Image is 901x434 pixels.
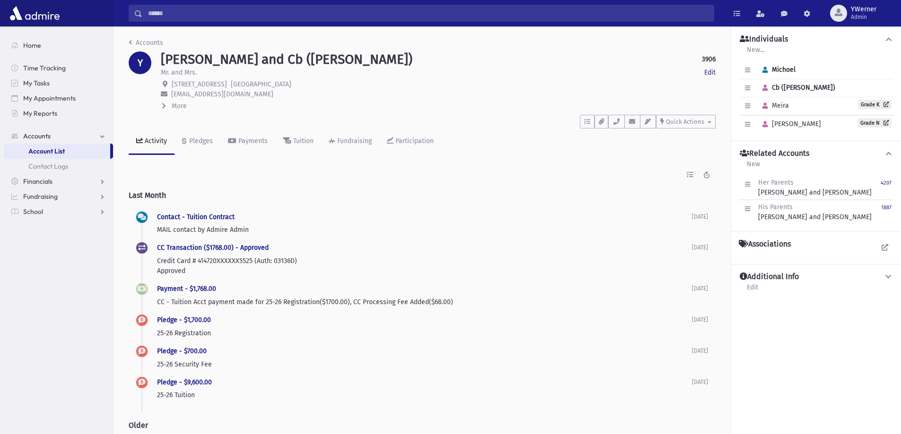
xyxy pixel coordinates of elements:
[157,328,692,338] p: 25-26 Registration
[28,162,68,170] span: Contact Logs
[4,91,113,106] a: My Appointments
[220,128,275,155] a: Payments
[23,79,50,87] span: My Tasks
[157,244,269,252] a: CC Transaction ($1768.00) - Approved
[4,106,113,121] a: My Reports
[4,38,113,53] a: Home
[881,202,892,222] a: 1887
[335,137,372,145] div: Fundraising
[157,285,216,293] a: Payment - $1,768.00
[758,203,793,211] span: His Parents
[4,204,113,219] a: School
[291,137,314,145] div: Tuition
[129,51,151,74] div: Y
[702,54,716,64] strong: 3906
[157,390,692,400] p: 25-26 Tuition
[692,316,708,323] span: [DATE]
[129,38,163,51] nav: breadcrumb
[28,147,65,155] span: Account List
[157,297,692,307] p: CC - Tuition Acct payment made for 25-26 Registration($1700.00), CC Processing Fee Added($68.00)
[692,244,708,251] span: [DATE]
[740,149,809,159] h4: Related Accounts
[692,285,708,292] span: [DATE]
[394,137,434,145] div: Participation
[23,177,52,186] span: Financials
[692,379,708,385] span: [DATE]
[157,347,207,355] a: Pledge - $700.00
[758,179,794,187] span: Her Parents
[739,272,893,282] button: Additional Info
[851,13,876,21] span: Admin
[692,213,708,220] span: [DATE]
[758,178,872,197] div: [PERSON_NAME] and [PERSON_NAME]
[379,128,441,155] a: Participation
[881,178,892,197] a: 4207
[746,44,765,61] a: New...
[275,128,321,155] a: Tuition
[157,378,212,386] a: Pledge - $9,600.00
[739,34,893,44] button: Individuals
[172,80,227,88] span: [STREET_ADDRESS]
[23,41,41,50] span: Home
[4,76,113,91] a: My Tasks
[161,101,188,111] button: More
[758,120,821,128] span: [PERSON_NAME]
[171,90,273,98] span: [EMAIL_ADDRESS][DOMAIN_NAME]
[858,100,892,109] a: Grade K
[236,137,268,145] div: Payments
[129,39,163,47] a: Accounts
[23,207,43,216] span: School
[758,84,835,92] span: Cb ([PERSON_NAME])
[740,34,788,44] h4: Individuals
[157,225,692,235] p: MAIL contact by Admire Admin
[4,189,113,204] a: Fundraising
[157,316,211,324] a: Pledge - $1,700.00
[161,68,197,77] p: Mr. and Mrs.
[758,202,872,222] div: [PERSON_NAME] and [PERSON_NAME]
[666,118,704,125] span: Quick Actions
[172,102,187,110] span: More
[129,183,716,207] h2: Last Month
[4,60,113,76] a: Time Tracking
[23,64,66,72] span: Time Tracking
[231,80,291,88] span: [GEOGRAPHIC_DATA]
[4,174,113,189] a: Financials
[746,282,759,299] a: Edit
[187,137,213,145] div: Pledges
[739,149,893,159] button: Related Accounts
[23,192,58,201] span: Fundraising
[129,128,175,155] a: Activity
[758,66,796,74] span: Michoel
[142,5,714,22] input: Search
[157,266,692,276] p: Approved
[4,144,110,159] a: Account List
[746,159,761,176] a: New
[4,159,113,174] a: Contact Logs
[8,4,62,23] img: AdmirePro
[881,180,892,186] small: 4207
[23,94,76,102] span: My Appointments
[157,359,692,369] p: 25-26 Security Fee
[692,348,708,354] span: [DATE]
[161,51,412,68] h1: [PERSON_NAME] and Cb ([PERSON_NAME])
[23,109,57,118] span: My Reports
[758,102,789,110] span: Meira
[143,137,167,145] div: Activity
[23,132,51,140] span: Accounts
[4,128,113,144] a: Accounts
[740,272,799,282] h4: Additional Info
[157,213,235,221] a: Contact - Tuition Contract
[157,256,692,266] p: Credit Card # 414720XXXXXX5525 (Auth: 03136D)
[881,204,892,211] small: 1887
[175,128,220,155] a: Pledges
[704,68,716,77] a: Edit
[739,239,791,249] h4: Associations
[857,118,892,128] a: Grade N
[851,6,876,13] span: YWerner
[321,128,379,155] a: Fundraising
[656,115,716,128] button: Quick Actions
